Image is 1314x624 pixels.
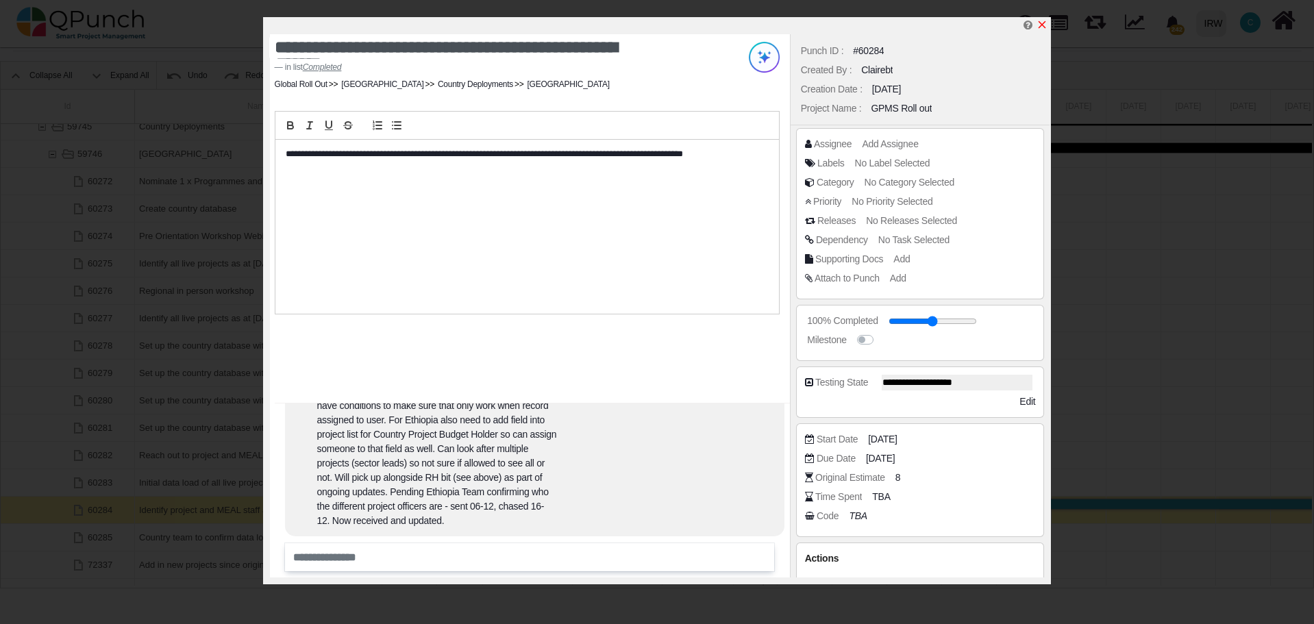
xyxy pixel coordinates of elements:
[866,451,895,466] span: [DATE]
[815,271,880,286] div: Attach to Punch
[423,78,513,90] li: Country Deployments
[872,490,890,504] span: TBA
[801,82,863,97] div: Creation Date :
[513,78,610,90] li: [GEOGRAPHIC_DATA]
[855,158,930,169] span: No Label Selected
[817,175,854,190] div: Category
[801,63,852,77] div: Created By :
[816,233,868,247] div: Dependency
[807,314,878,328] div: 100% Completed
[303,62,342,72] u: Completed
[878,234,950,245] span: No Task Selected
[817,214,856,228] div: Releases
[865,177,954,188] span: No Category Selected
[814,137,852,151] div: Assignee
[815,471,885,485] div: Original Estimate
[849,510,867,521] i: TBA
[1019,396,1035,407] span: Edit
[852,196,932,207] span: No Priority Selected
[275,61,692,73] footer: in list
[872,82,901,97] div: [DATE]
[807,333,846,347] div: Milestone
[815,252,883,266] div: Supporting Docs
[817,156,845,171] div: Labels
[817,432,858,447] div: Start Date
[817,451,856,466] div: Due Date
[749,42,780,73] img: Try writing with AI
[861,63,893,77] div: Clairebt
[895,471,901,485] span: 8
[303,62,342,72] cite: Source Title
[817,509,839,523] div: Code
[815,490,862,504] div: Time Spent
[890,273,906,284] span: Add
[868,432,897,447] span: [DATE]
[862,138,918,149] span: Add Assignee
[327,78,424,90] li: [GEOGRAPHIC_DATA]
[805,553,839,564] span: Actions
[801,101,862,116] div: Project Name :
[866,215,957,226] span: No Releases Selected
[871,101,932,116] div: GPMS Roll out
[275,78,327,90] li: Global Roll Out
[317,384,557,528] div: Need to update the project and MEAL officer level roles to have conditions to make sure that only...
[893,253,910,264] span: Add
[813,195,841,209] div: Priority
[815,375,868,390] div: Testing State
